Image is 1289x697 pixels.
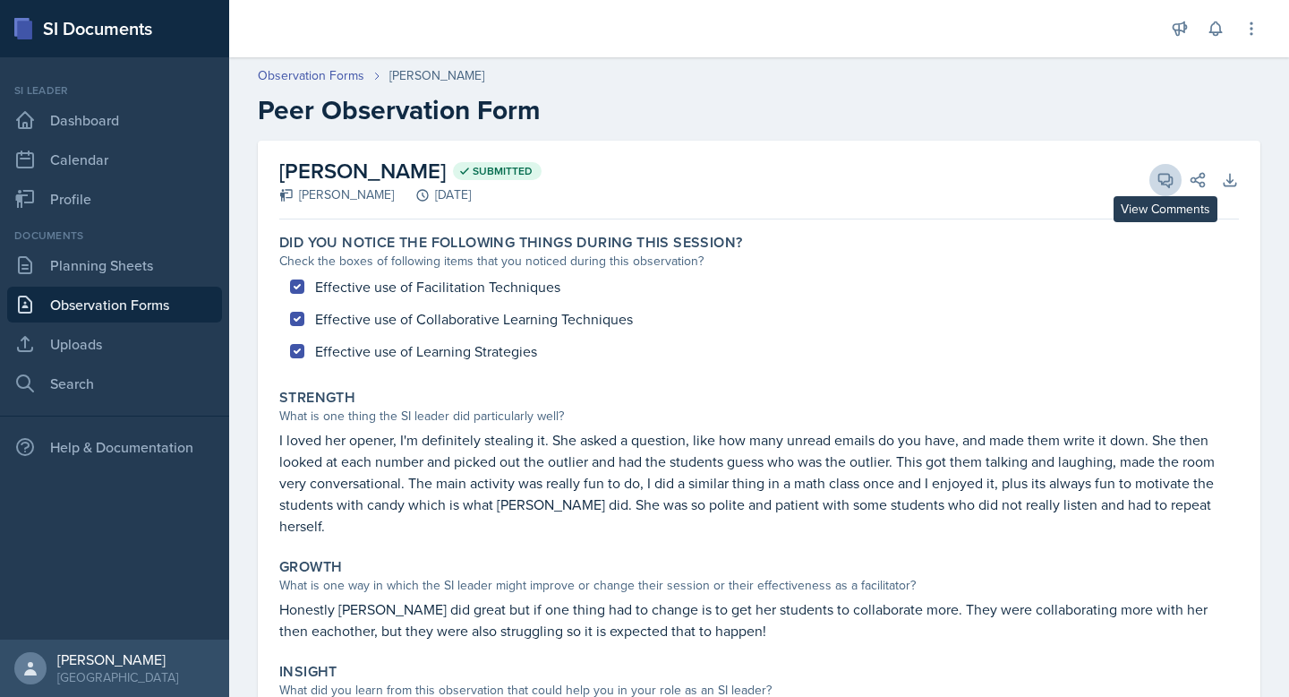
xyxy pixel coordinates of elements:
div: What is one thing the SI leader did particularly well? [279,407,1239,426]
a: Uploads [7,326,222,362]
label: Growth [279,558,342,576]
span: Submitted [473,164,533,178]
div: What is one way in which the SI leader might improve or change their session or their effectivene... [279,576,1239,595]
label: Strength [279,389,355,407]
div: Si leader [7,82,222,99]
div: Documents [7,228,222,244]
h2: Peer Observation Form [258,94,1260,126]
a: Dashboard [7,102,222,138]
button: View Comments [1149,164,1182,196]
a: Profile [7,181,222,217]
a: Observation Forms [7,287,222,323]
div: Check the boxes of following items that you noticed during this observation? [279,252,1239,271]
a: Observation Forms [258,66,364,85]
label: Insight [279,663,337,681]
p: Honestly [PERSON_NAME] did great but if one thing had to change is to get her students to collabo... [279,598,1239,641]
a: Search [7,366,222,401]
h2: [PERSON_NAME] [279,155,542,187]
div: [PERSON_NAME] [279,185,394,204]
div: Help & Documentation [7,429,222,465]
p: I loved her opener, I'm definitely stealing it. She asked a question, like how many unread emails... [279,429,1239,537]
a: Planning Sheets [7,247,222,283]
div: [PERSON_NAME] [389,66,484,85]
div: [PERSON_NAME] [57,650,178,668]
a: Calendar [7,142,222,177]
div: [GEOGRAPHIC_DATA] [57,668,178,686]
label: Did you notice the following things during this session? [279,234,742,252]
div: [DATE] [394,185,471,204]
